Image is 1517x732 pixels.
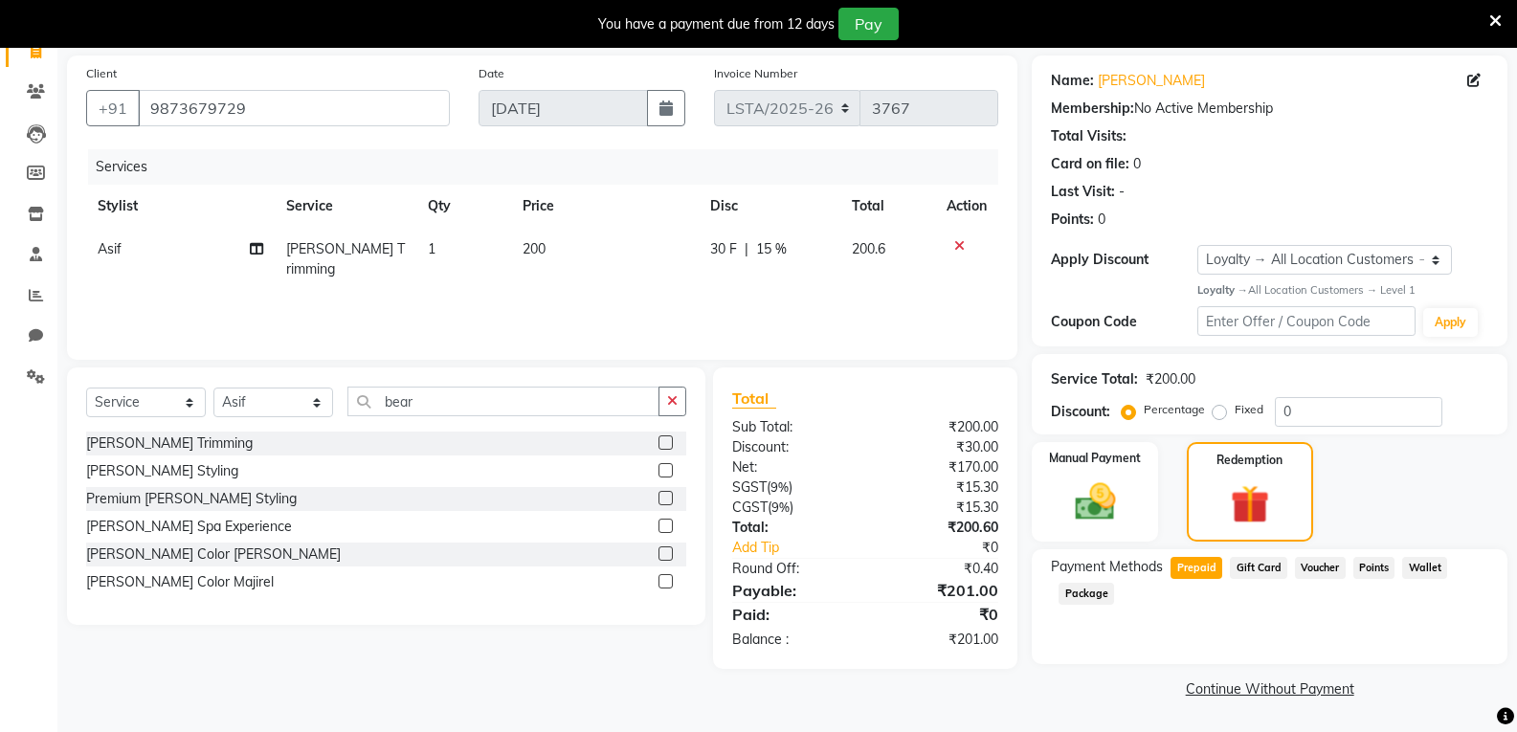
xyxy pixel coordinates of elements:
[710,239,737,259] span: 30 F
[718,630,865,650] div: Balance :
[865,437,1013,457] div: ₹30.00
[756,239,787,259] span: 15 %
[718,457,865,477] div: Net:
[86,433,253,454] div: [PERSON_NAME] Trimming
[428,240,435,257] span: 1
[275,185,416,228] th: Service
[416,185,511,228] th: Qty
[86,572,274,592] div: [PERSON_NAME] Color Majirel
[865,498,1013,518] div: ₹15.30
[770,479,789,495] span: 9%
[838,8,899,40] button: Pay
[1098,71,1205,91] a: [PERSON_NAME]
[88,149,1013,185] div: Services
[865,518,1013,538] div: ₹200.60
[479,65,504,82] label: Date
[865,457,1013,477] div: ₹170.00
[1036,679,1504,699] a: Continue Without Payment
[86,461,238,481] div: [PERSON_NAME] Styling
[865,477,1013,498] div: ₹15.30
[1051,250,1196,270] div: Apply Discount
[1059,583,1114,605] span: Package
[718,559,865,579] div: Round Off:
[1051,402,1110,422] div: Discount:
[523,240,546,257] span: 200
[1218,480,1282,528] img: _gift.svg
[1049,450,1141,467] label: Manual Payment
[865,417,1013,437] div: ₹200.00
[1146,369,1195,389] div: ₹200.00
[1098,210,1105,230] div: 0
[852,240,885,257] span: 200.6
[1133,154,1141,174] div: 0
[865,579,1013,602] div: ₹201.00
[718,477,865,498] div: ( )
[890,538,1013,558] div: ₹0
[718,579,865,602] div: Payable:
[718,518,865,538] div: Total:
[1051,210,1094,230] div: Points:
[865,630,1013,650] div: ₹201.00
[598,14,835,34] div: You have a payment due from 12 days
[1230,557,1287,579] span: Gift Card
[840,185,935,228] th: Total
[1402,557,1447,579] span: Wallet
[1171,557,1222,579] span: Prepaid
[1197,306,1416,336] input: Enter Offer / Coupon Code
[1051,369,1138,389] div: Service Total:
[1051,71,1094,91] div: Name:
[86,65,117,82] label: Client
[1119,182,1125,202] div: -
[1051,557,1163,577] span: Payment Methods
[771,499,790,515] span: 9%
[511,185,700,228] th: Price
[1197,283,1248,297] strong: Loyalty →
[1051,154,1129,174] div: Card on file:
[1051,99,1134,119] div: Membership:
[718,437,865,457] div: Discount:
[714,65,797,82] label: Invoice Number
[718,603,865,626] div: Paid:
[1051,126,1127,146] div: Total Visits:
[138,90,450,126] input: Search by Name/Mobile/Email/Code
[1144,401,1205,418] label: Percentage
[347,387,659,416] input: Search or Scan
[286,240,405,277] span: [PERSON_NAME] Trimming
[86,489,297,509] div: Premium [PERSON_NAME] Styling
[1051,182,1115,202] div: Last Visit:
[718,538,890,558] a: Add Tip
[86,517,292,537] div: [PERSON_NAME] Spa Experience
[865,559,1013,579] div: ₹0.40
[718,417,865,437] div: Sub Total:
[732,388,776,409] span: Total
[1062,478,1128,525] img: _cash.svg
[86,544,341,565] div: [PERSON_NAME] Color [PERSON_NAME]
[98,240,122,257] span: Asif
[1423,308,1478,337] button: Apply
[1051,99,1488,119] div: No Active Membership
[86,90,140,126] button: +91
[745,239,748,259] span: |
[935,185,998,228] th: Action
[718,498,865,518] div: ( )
[732,478,767,496] span: SGST
[1235,401,1263,418] label: Fixed
[1295,557,1346,579] span: Voucher
[699,185,840,228] th: Disc
[732,499,768,516] span: CGST
[1197,282,1488,299] div: All Location Customers → Level 1
[1353,557,1395,579] span: Points
[865,603,1013,626] div: ₹0
[1051,312,1196,332] div: Coupon Code
[1216,452,1283,469] label: Redemption
[86,185,275,228] th: Stylist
